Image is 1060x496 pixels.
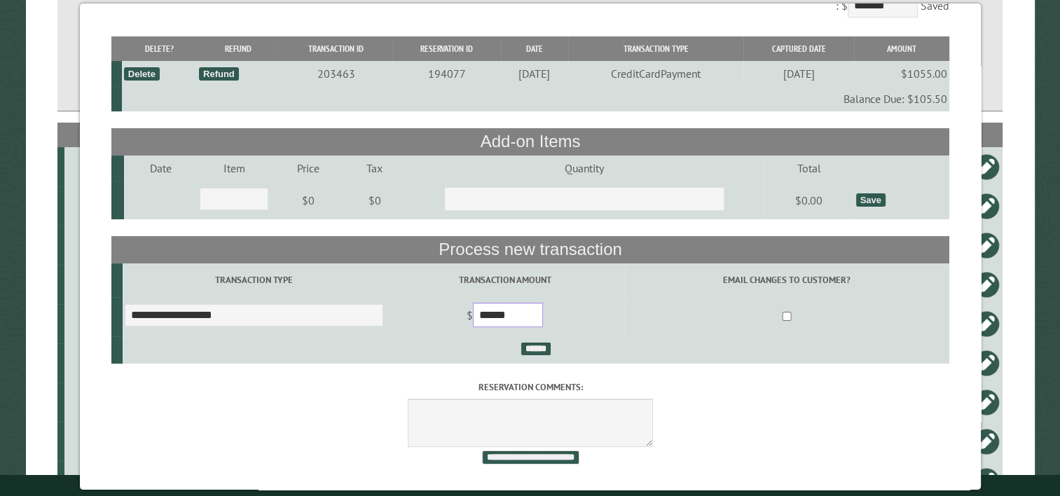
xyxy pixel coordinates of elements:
div: 36 [70,474,141,488]
label: Transaction Amount [387,273,621,287]
td: [DATE] [743,61,854,86]
th: Date [500,36,567,61]
td: Date [124,156,198,181]
td: [DATE] [500,61,567,86]
div: 3 [70,395,141,409]
th: Site [64,123,143,147]
th: Transaction Type [567,36,743,61]
div: 22 [70,434,141,448]
th: Delete? [121,36,196,61]
td: Quantity [403,156,764,181]
div: Save [855,193,885,207]
div: 43 [70,277,141,291]
div: 42 [70,199,141,213]
th: Transaction ID [279,36,392,61]
label: Dates [88,2,306,18]
th: Amount [854,36,949,61]
th: Process new transaction [111,236,949,263]
td: $0.00 [764,181,853,220]
td: Price [270,156,345,181]
td: Balance Due: $105.50 [121,86,949,111]
label: Include Cancelled Reservations [532,2,750,18]
div: 14 [70,356,141,370]
td: $ [385,297,624,336]
label: Transaction Type [125,273,383,287]
td: CreditCardPayment [567,61,743,86]
div: Delete [123,67,159,81]
th: Refund [196,36,279,61]
div: Refund [198,67,238,81]
td: Tax [345,156,403,181]
td: 194077 [392,61,500,86]
td: $1055.00 [854,61,949,86]
label: Customer Name [755,2,972,18]
td: Total [764,156,853,181]
label: Email changes to customer? [626,273,947,287]
td: $0 [345,181,403,220]
label: Site Number [310,2,528,18]
div: 24 [70,238,141,252]
td: $0 [270,181,345,220]
th: Captured Date [743,36,854,61]
td: Item [197,156,270,181]
label: Reservation comments: [111,380,949,394]
div: 15 [70,317,141,331]
th: Reservation ID [392,36,500,61]
td: 203463 [279,61,392,86]
th: Add-on Items [111,128,949,155]
div: 45 [70,160,141,174]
